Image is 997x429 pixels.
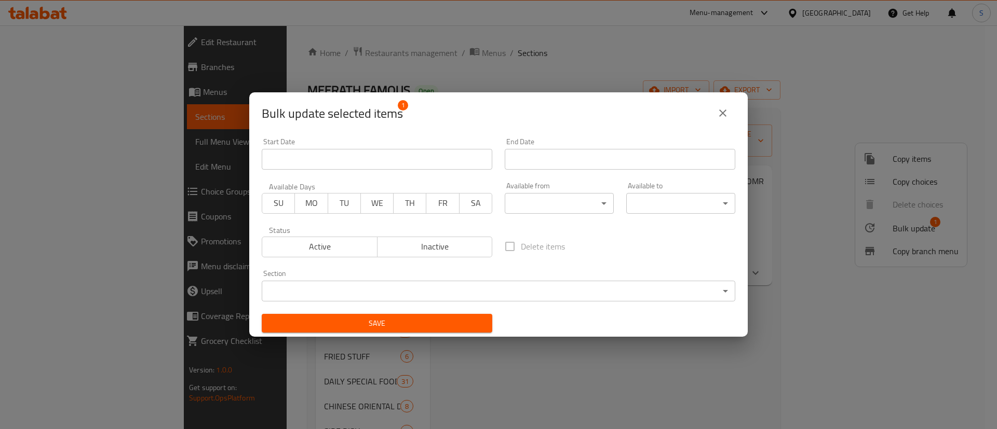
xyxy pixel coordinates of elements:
div: ​ [626,193,735,214]
button: close [710,101,735,126]
span: WE [365,196,389,211]
span: FR [430,196,455,211]
span: Active [266,239,373,254]
button: MO [294,193,328,214]
button: SU [262,193,295,214]
span: Selected items count [262,105,403,122]
button: TH [393,193,426,214]
div: ​ [262,281,735,301]
span: Save [270,317,484,330]
span: 1 [398,100,408,110]
button: TU [328,193,361,214]
div: ​ [505,193,614,214]
span: MO [299,196,324,211]
button: WE [360,193,394,214]
span: TU [332,196,357,211]
button: Save [262,314,492,333]
button: Active [262,237,378,257]
span: Delete items [521,240,565,253]
span: SA [464,196,488,211]
button: Inactive [377,237,493,257]
button: SA [459,193,492,214]
span: TH [398,196,422,211]
span: SU [266,196,291,211]
button: FR [426,193,459,214]
span: Inactive [382,239,489,254]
